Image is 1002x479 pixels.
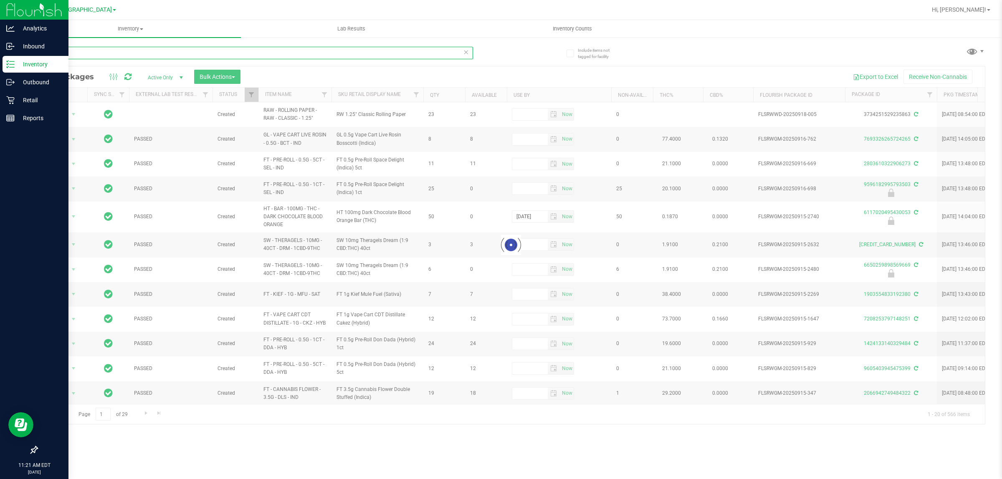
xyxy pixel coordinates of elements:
p: Retail [15,95,65,105]
inline-svg: Retail [6,96,15,104]
span: Inventory Counts [541,25,603,33]
span: Inventory [20,25,241,33]
p: 11:21 AM EDT [4,461,65,469]
span: Hi, [PERSON_NAME]! [932,6,986,13]
span: Include items not tagged for facility [578,47,620,60]
inline-svg: Analytics [6,24,15,33]
span: Lab Results [326,25,377,33]
p: Analytics [15,23,65,33]
span: [GEOGRAPHIC_DATA] [55,6,112,13]
p: Inbound [15,41,65,51]
span: Clear [463,47,469,58]
input: Search Package ID, Item Name, SKU, Lot or Part Number... [37,47,473,59]
inline-svg: Outbound [6,78,15,86]
p: Reports [15,113,65,123]
a: Inventory Counts [462,20,683,38]
iframe: Resource center [8,412,33,437]
a: Lab Results [241,20,462,38]
inline-svg: Reports [6,114,15,122]
p: Outbound [15,77,65,87]
p: [DATE] [4,469,65,475]
inline-svg: Inbound [6,42,15,50]
inline-svg: Inventory [6,60,15,68]
p: Inventory [15,59,65,69]
a: Inventory [20,20,241,38]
